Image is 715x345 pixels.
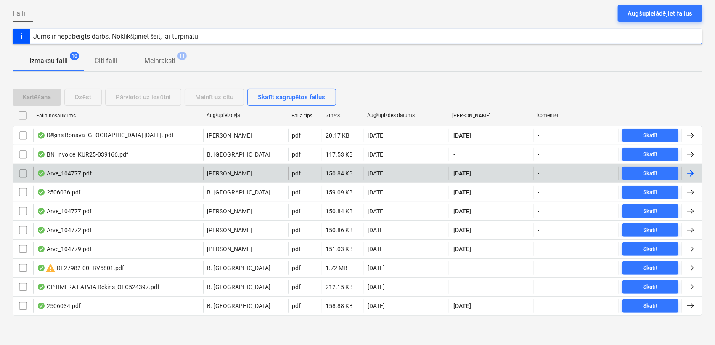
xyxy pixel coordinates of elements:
[643,169,658,178] div: Skatīt
[643,131,658,141] div: Skatīt
[453,169,472,178] span: [DATE]
[37,284,159,290] div: OPTIMERA LATVIA Rekins_OLC524397.pdf
[643,263,658,273] div: Skatīt
[538,189,539,196] div: -
[326,246,353,252] div: 151.03 KB
[453,188,472,196] span: [DATE]
[207,112,285,119] div: Augšupielādēja
[292,284,301,290] div: pdf
[538,112,616,119] div: komentēt
[538,170,539,177] div: -
[643,150,658,159] div: Skatīt
[13,8,25,19] span: Faili
[628,8,692,19] div: Augšupielādējiet failus
[368,246,385,252] div: [DATE]
[453,150,456,159] span: -
[292,208,301,215] div: pdf
[538,132,539,139] div: -
[37,227,92,234] div: Arve_104772.pdf
[37,132,45,139] div: OCR pabeigts
[643,207,658,216] div: Skatīt
[95,56,117,66] p: Citi faili
[326,265,347,271] div: 1.72 MB
[37,263,124,273] div: RE27982-00EBV5801.pdf
[207,150,270,159] p: B. [GEOGRAPHIC_DATA]
[622,223,678,237] button: Skatīt
[29,56,68,66] p: Izmaksu faili
[207,169,252,178] p: [PERSON_NAME]
[453,264,456,272] span: -
[368,170,385,177] div: [DATE]
[291,113,318,119] div: Faila tips
[292,132,301,139] div: pdf
[368,284,385,290] div: [DATE]
[37,303,45,309] div: OCR pabeigts
[453,302,472,310] span: [DATE]
[37,208,92,215] div: Arve_104777.pdf
[622,261,678,275] button: Skatīt
[207,264,270,272] p: B. [GEOGRAPHIC_DATA]
[368,189,385,196] div: [DATE]
[453,131,472,140] span: [DATE]
[538,284,539,290] div: -
[37,132,174,139] div: Rēķins Bonava [GEOGRAPHIC_DATA] [DATE]..pdf
[367,112,445,119] div: Augšuplādes datums
[37,303,81,309] div: 2506034.pdf
[45,263,56,273] span: warning
[37,151,128,158] div: BN_invoice_KUR25-039166.pdf
[452,113,530,119] div: [PERSON_NAME]
[622,204,678,218] button: Skatīt
[326,189,353,196] div: 159.09 KB
[673,305,715,345] iframe: Chat Widget
[207,302,270,310] p: B. [GEOGRAPHIC_DATA]
[538,151,539,158] div: -
[622,167,678,180] button: Skatīt
[37,284,45,290] div: OCR pabeigts
[247,89,336,106] button: Skatīt sagrupētos failus
[368,208,385,215] div: [DATE]
[622,299,678,313] button: Skatīt
[37,208,45,215] div: OCR pabeigts
[368,151,385,158] div: [DATE]
[368,303,385,309] div: [DATE]
[368,132,385,139] div: [DATE]
[292,227,301,234] div: pdf
[207,131,252,140] p: [PERSON_NAME]
[538,227,539,234] div: -
[292,151,301,158] div: pdf
[538,208,539,215] div: -
[207,226,252,234] p: [PERSON_NAME]
[33,32,199,40] div: Jums ir nepabeigts darbs. Noklikšķiniet šeit, lai turpinātu
[643,282,658,292] div: Skatīt
[292,189,301,196] div: pdf
[643,244,658,254] div: Skatīt
[618,5,702,22] button: Augšupielādējiet failus
[622,129,678,142] button: Skatīt
[326,170,353,177] div: 150.84 KB
[37,246,45,252] div: OCR pabeigts
[292,303,301,309] div: pdf
[325,112,360,119] div: Izmērs
[622,148,678,161] button: Skatīt
[622,280,678,294] button: Skatīt
[622,242,678,256] button: Skatīt
[37,246,92,252] div: Arve_104779.pdf
[326,151,353,158] div: 117.53 KB
[326,132,350,139] div: 20.17 KB
[326,303,353,309] div: 158.88 KB
[292,265,301,271] div: pdf
[538,246,539,252] div: -
[326,284,353,290] div: 212.15 KB
[70,52,79,60] span: 10
[37,170,92,177] div: Arve_104777.pdf
[144,56,175,66] p: Melnraksti
[36,113,200,119] div: Faila nosaukums
[207,207,252,215] p: [PERSON_NAME]
[37,151,45,158] div: OCR pabeigts
[326,208,353,215] div: 150.84 KB
[643,188,658,197] div: Skatīt
[258,92,326,103] div: Skatīt sagrupētos failus
[177,52,187,60] span: 11
[368,265,385,271] div: [DATE]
